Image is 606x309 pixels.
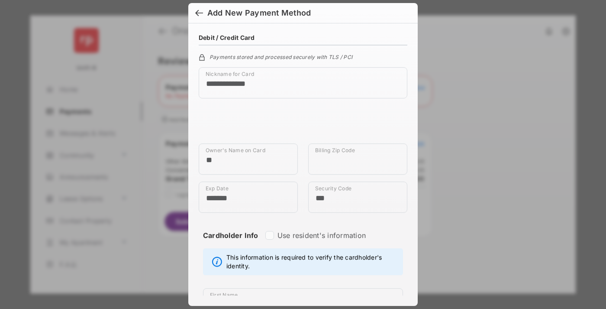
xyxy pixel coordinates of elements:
label: Use resident's information [277,231,366,240]
iframe: Credit card field [199,105,407,143]
div: Add New Payment Method [207,8,311,18]
span: This information is required to verify the cardholder's identity. [226,253,398,270]
strong: Cardholder Info [203,231,258,255]
h4: Debit / Credit Card [199,34,255,41]
div: Payments stored and processed securely with TLS / PCI [199,52,407,60]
